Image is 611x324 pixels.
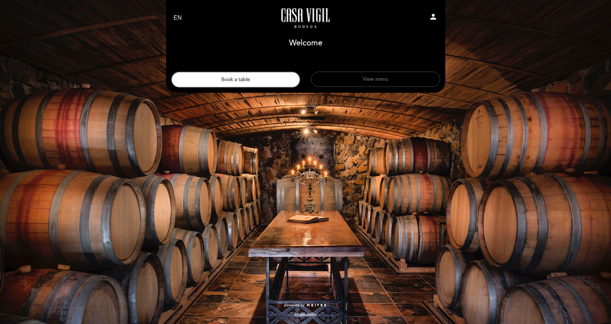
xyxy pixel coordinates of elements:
a: Casa Vigil - Restaurante [260,8,351,28]
img: MEITRE [306,304,327,307]
span: powered by [284,303,305,308]
a: powered by [284,303,327,308]
h1: Welcome [289,39,322,48]
button: Book a table [171,72,300,88]
a: Privacy policy [294,312,317,317]
i: person [429,12,438,21]
button: View menu [311,72,440,87]
button: person [429,12,438,24]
